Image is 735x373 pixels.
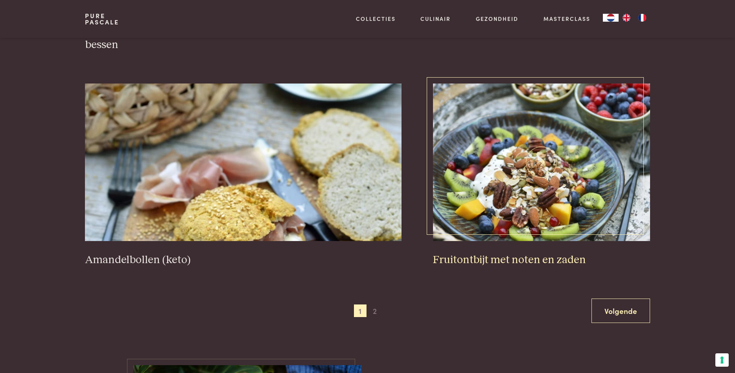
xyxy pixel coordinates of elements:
[619,14,650,22] ul: Language list
[433,253,650,267] h3: Fruitontbijt met noten en zaden
[433,84,650,241] img: Fruitontbijt met noten en zaden
[603,14,619,22] a: NL
[476,15,518,23] a: Gezondheid
[368,304,381,317] span: 2
[619,14,634,22] a: EN
[85,84,402,267] a: Amandelbollen (keto) Amandelbollen (keto)
[591,299,650,323] a: Volgende
[603,14,619,22] div: Language
[420,15,451,23] a: Culinair
[543,15,590,23] a: Masterclass
[85,25,302,52] h3: Heerlijk dessert met mascarpone en blauwe bessen
[356,15,396,23] a: Collecties
[603,14,650,22] aside: Language selected: Nederlands
[715,353,729,367] button: Uw voorkeuren voor toestemming voor trackingtechnologieën
[85,13,119,25] a: PurePascale
[433,84,650,267] a: Fruitontbijt met noten en zaden Fruitontbijt met noten en zaden
[634,14,650,22] a: FR
[85,84,402,241] img: Amandelbollen (keto)
[85,253,402,267] h3: Amandelbollen (keto)
[354,304,367,317] span: 1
